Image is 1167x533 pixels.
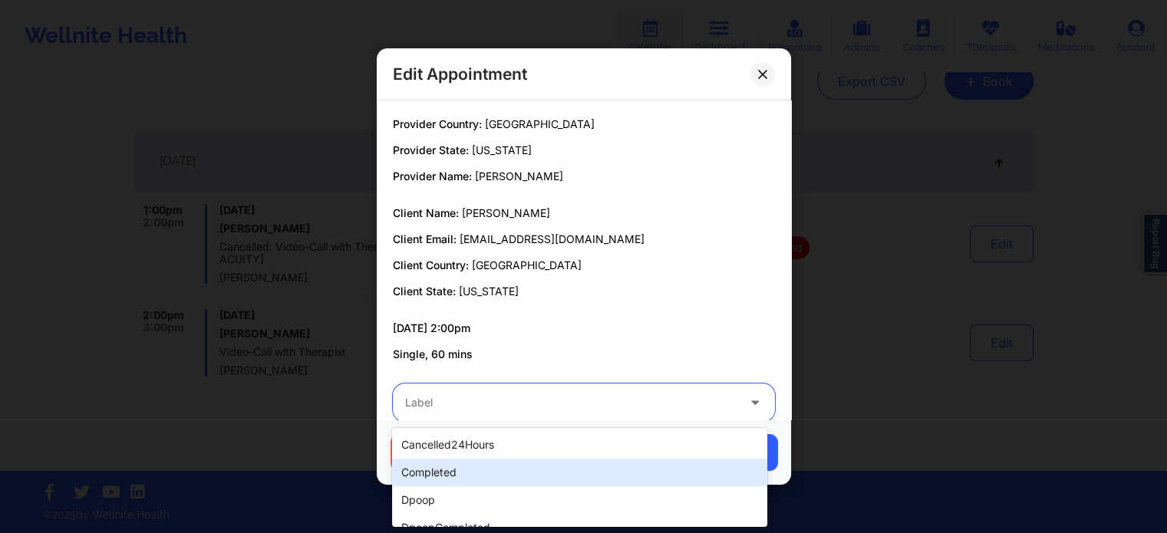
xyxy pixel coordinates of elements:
button: Save Changes [653,434,777,471]
span: [US_STATE] [472,143,532,156]
span: [EMAIL_ADDRESS][DOMAIN_NAME] [460,232,644,245]
p: Client State: [393,284,775,299]
p: Client Name: [393,206,775,221]
div: completed [392,459,766,486]
p: [DATE] 2:00pm [393,321,775,336]
p: Client Country: [393,258,775,273]
p: Provider State: [393,143,775,158]
h2: Edit Appointment [393,64,527,84]
span: [GEOGRAPHIC_DATA] [485,117,595,130]
p: Provider Name: [393,169,775,184]
span: [PERSON_NAME] [462,206,550,219]
p: Provider Country: [393,117,775,132]
span: [US_STATE] [459,285,519,298]
button: Cancel Appointment [390,434,549,471]
p: Client Email: [393,232,775,247]
span: [GEOGRAPHIC_DATA] [472,258,582,271]
span: [PERSON_NAME] [475,169,563,183]
div: dpoop [392,486,766,514]
p: Single, 60 mins [393,347,775,362]
div: cancelled24Hours [392,431,766,459]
